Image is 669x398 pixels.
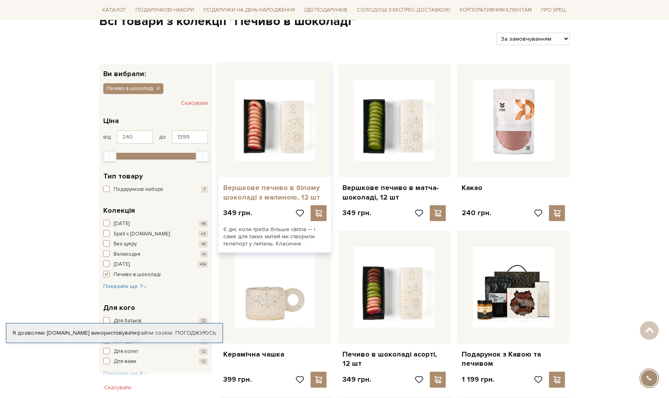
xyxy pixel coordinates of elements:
a: Про Spell [538,4,570,16]
span: Печиво в шоколаді [106,85,153,92]
span: Тип товару [103,171,143,182]
span: 12 [199,318,208,324]
span: Для мами [114,358,136,366]
button: Печиво в шоколаді [103,271,208,279]
input: Ціна [117,130,153,144]
a: Корпоративним клієнтам [456,4,535,16]
a: Вершкове печиво в матча-шоколаді, 12 шт [342,183,446,202]
span: +6 [199,241,208,247]
a: Ідеї подарунків [301,4,350,16]
button: Скасувати [99,381,136,394]
a: Керамічна чашка [223,350,327,359]
div: Min [103,151,116,162]
input: Ціна [172,130,208,144]
span: +3 [199,231,208,237]
span: Для колег [114,348,139,356]
span: Великодня [114,251,140,259]
span: Показати ще 7 [103,283,148,290]
a: Подарунок з Кавою та печивом [462,350,565,369]
span: Spell x [DOMAIN_NAME] [114,230,170,238]
button: Скасувати [181,97,208,110]
span: +9 [199,220,208,227]
button: Для колег 12 [103,348,208,356]
p: 399 грн. [223,375,252,384]
span: Колекція [103,205,135,216]
a: Подарункові набори [132,4,197,16]
button: Подарункові набори 7 [103,186,208,194]
button: Для мами 12 [103,358,208,366]
button: Великодня +1 [103,251,208,259]
a: Погоджуюсь [175,329,216,337]
p: 349 грн. [342,375,371,384]
div: Ви вибрали: [99,64,212,77]
span: 7 [201,186,208,193]
span: Показати ще 6 [103,370,148,377]
button: Показати ще 7 [103,282,148,290]
a: Вершкове печиво в білому шоколаді з малиною, 12 шт [223,183,327,202]
img: Керамічна чашка [234,247,315,327]
span: +14 [197,261,208,268]
span: від [103,133,111,141]
a: Какао [462,183,565,192]
a: Каталог [99,4,130,16]
span: Подарункові набори [114,186,163,194]
span: Без цукру [114,240,137,248]
span: +1 [200,251,208,258]
button: Печиво в шоколаді [103,83,163,94]
span: [DATE] [114,261,130,269]
div: Я дозволяю [DOMAIN_NAME] використовувати [6,329,222,337]
a: Печиво в шоколаді асорті, 12 шт [342,350,446,369]
span: до [159,133,166,141]
button: [DATE] +14 [103,261,208,269]
span: Печиво в шоколаді [114,271,161,279]
p: 1 199 грн. [462,375,494,384]
div: Є дні, коли треба більше світла — і саме для таких митей ми створили телепорт у липень. Класичне .. [218,221,331,253]
button: Для батьків 12 [103,317,208,325]
button: Без цукру +6 [103,240,208,248]
button: [DATE] +9 [103,220,208,228]
p: 349 грн. [342,208,371,218]
p: 349 грн. [223,208,252,218]
span: Ціна [103,116,119,126]
span: Для кого [103,302,135,313]
a: Солодощі з експрес-доставкою [354,3,454,17]
span: [DATE] [114,220,130,228]
img: Какао [473,80,554,161]
span: 12 [199,358,208,365]
a: Подарунки на День народження [200,4,298,16]
span: 12 [199,348,208,355]
h1: Всі товари з колекції "Печиво в шоколаді" [99,13,570,30]
div: Max [196,151,209,162]
p: 240 грн. [462,208,491,218]
button: Показати ще 6 [103,370,148,378]
span: Для батьків [114,317,142,325]
button: Spell x [DOMAIN_NAME] +3 [103,230,208,238]
a: файли cookie [136,329,173,336]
